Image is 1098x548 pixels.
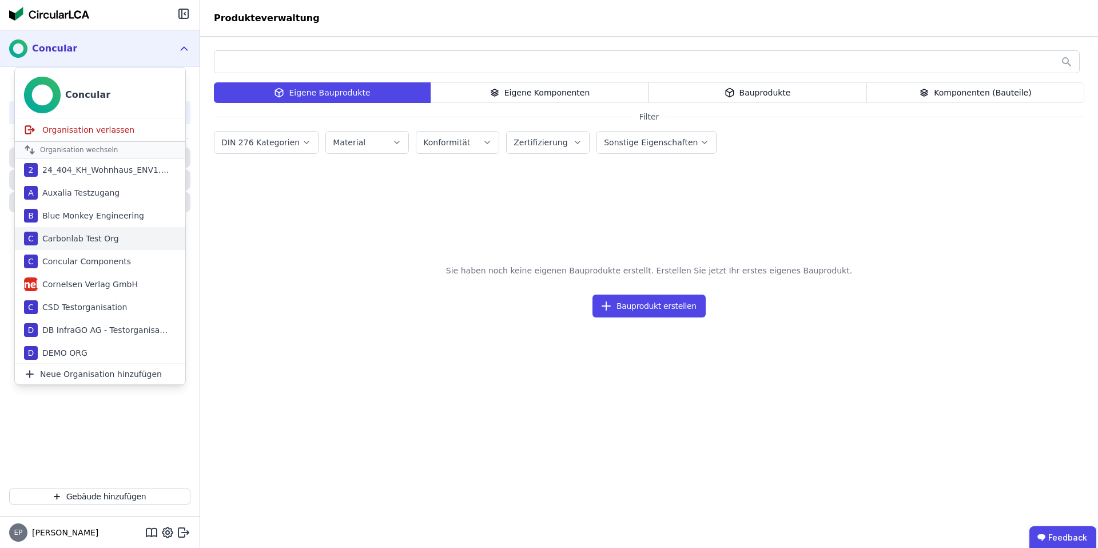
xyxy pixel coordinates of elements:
button: Gebäude hinzufügen [9,489,190,505]
span: Sie haben noch keine eigenen Bauprodukte erstellt. Erstellen Sie jetzt Ihr erstes eigenes Bauprod... [437,256,861,285]
div: CSD Testorganisation [38,301,127,313]
div: Komponenten (Bauteile) [866,82,1084,103]
div: Concular [65,88,110,102]
img: Cornelsen Verlag GmbH [24,277,38,291]
button: Bauprodukt erstellen [592,295,706,317]
div: 24_404_KH_Wohnhaus_ENV1.1 (Concular intern) [38,164,169,176]
button: Konformität [416,132,499,153]
span: Neue Organisation hinzufügen [40,368,162,380]
div: C [24,255,38,268]
img: Concular [9,7,89,21]
div: Carbonlab Test Org [38,233,119,244]
div: D [24,346,38,360]
div: Produkteverwaltung [200,11,333,25]
label: Konformität [423,138,472,147]
span: EP [14,529,23,536]
div: Concular [32,42,77,55]
label: Sonstige Eigenschaften [604,138,700,147]
label: Material [333,138,368,147]
div: DB InfraGO AG - Testorganisation [38,324,169,336]
div: Eigene Bauprodukte [214,82,431,103]
div: Organisation verlassen [15,118,185,141]
div: C [24,300,38,314]
span: [PERSON_NAME] [27,527,98,538]
button: Zertifizierung [507,132,589,153]
div: Organisation wechseln [15,141,185,158]
div: Cornelsen Verlag GmbH [38,279,138,290]
label: DIN 276 Kategorien [221,138,302,147]
img: Concular [24,77,61,113]
label: Zertifizierung [514,138,570,147]
div: Blue Monkey Engineering [38,210,144,221]
div: C [24,232,38,245]
div: Eigene Komponenten [431,82,649,103]
div: 2 [24,163,38,177]
button: DIN 276 Kategorien [214,132,318,153]
div: A [24,186,38,200]
div: Bauprodukte [649,82,866,103]
div: Auxalia Testzugang [38,187,120,198]
div: D [24,323,38,337]
div: B [24,209,38,223]
div: DEMO ORG [38,347,87,359]
button: Material [326,132,408,153]
button: Sonstige Eigenschaften [597,132,716,153]
div: Concular Components [38,256,131,267]
img: Concular [9,39,27,58]
span: Filter [632,111,666,122]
